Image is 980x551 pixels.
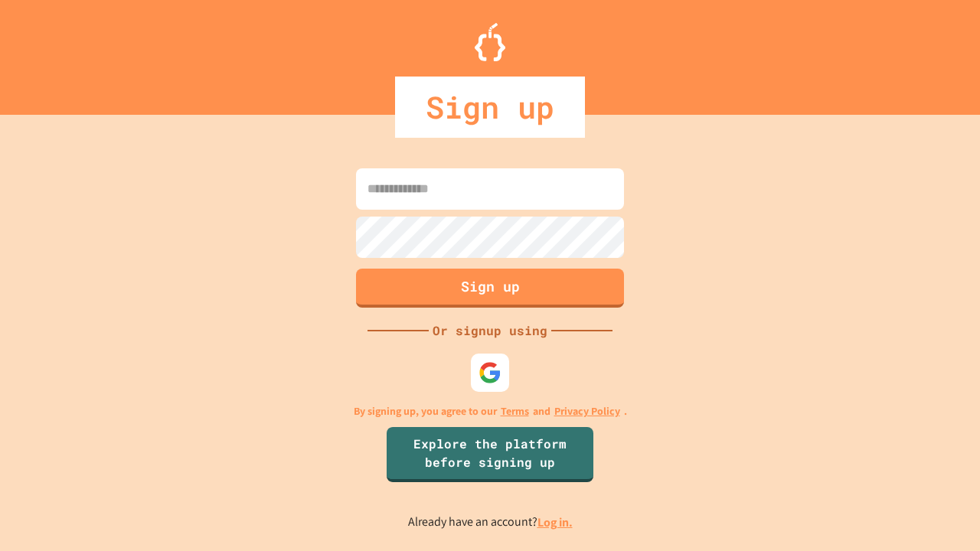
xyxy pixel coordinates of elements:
[853,423,965,488] iframe: chat widget
[356,269,624,308] button: Sign up
[475,23,505,61] img: Logo.svg
[408,513,573,532] p: Already have an account?
[537,514,573,530] a: Log in.
[387,427,593,482] a: Explore the platform before signing up
[479,361,501,384] img: google-icon.svg
[395,77,585,138] div: Sign up
[429,321,551,340] div: Or signup using
[554,403,620,419] a: Privacy Policy
[501,403,529,419] a: Terms
[354,403,627,419] p: By signing up, you agree to our and .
